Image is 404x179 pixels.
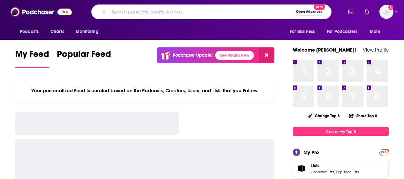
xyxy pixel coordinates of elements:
button: open menu [365,26,389,38]
button: Show profile menu [379,5,393,19]
a: PRO [380,150,388,154]
img: Podchaser - Follow, Share and Rate Podcasts [11,6,72,18]
span: Logged in as WPubPR1 [379,5,393,19]
a: Popular Feed [57,49,111,68]
div: Your personalized Feed is curated based on the Podcasts, Creators, Users, and Lists that you Follow. [15,80,274,102]
a: My Feed [15,49,49,68]
button: open menu [323,26,367,38]
span: Lists [293,160,389,177]
a: 0 episode lists [335,170,359,174]
span: My Feed [15,49,49,63]
span: Popular Feed [57,49,111,63]
button: Open AdvancedNew [293,8,325,16]
a: Lists [295,164,308,173]
svg: Add a profile image [388,5,393,10]
a: 2 podcast lists [310,170,334,174]
button: Share Top 8 [349,110,377,122]
span: Open Advanced [296,10,323,13]
span: Monitoring [76,27,98,36]
a: Lists [310,163,359,168]
a: See What's New [215,51,254,60]
a: Show notifications dropdown [362,6,372,17]
a: Create My Top 8 [293,127,389,136]
a: Charts [46,26,68,38]
span: For Business [290,27,315,36]
span: Podcasts [20,27,39,36]
span: Lists [310,163,320,168]
img: User Profile [379,5,393,19]
a: View Profile [363,47,389,53]
div: My Pro [303,149,319,155]
span: More [370,27,381,36]
button: open menu [71,26,107,38]
a: Show notifications dropdown [346,6,357,17]
span: For Podcasters [327,27,357,36]
p: Podchaser Update! [173,53,213,58]
div: Search podcasts, credits, & more... [91,4,332,19]
button: open menu [15,26,47,38]
input: Search podcasts, credits, & more... [109,7,293,17]
span: , [334,170,335,174]
button: Change Top 8 [304,112,344,120]
button: open menu [285,26,323,38]
span: Charts [50,27,64,36]
span: New [314,4,325,10]
a: Welcome [PERSON_NAME]! [293,47,356,53]
span: PRO [380,150,388,155]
